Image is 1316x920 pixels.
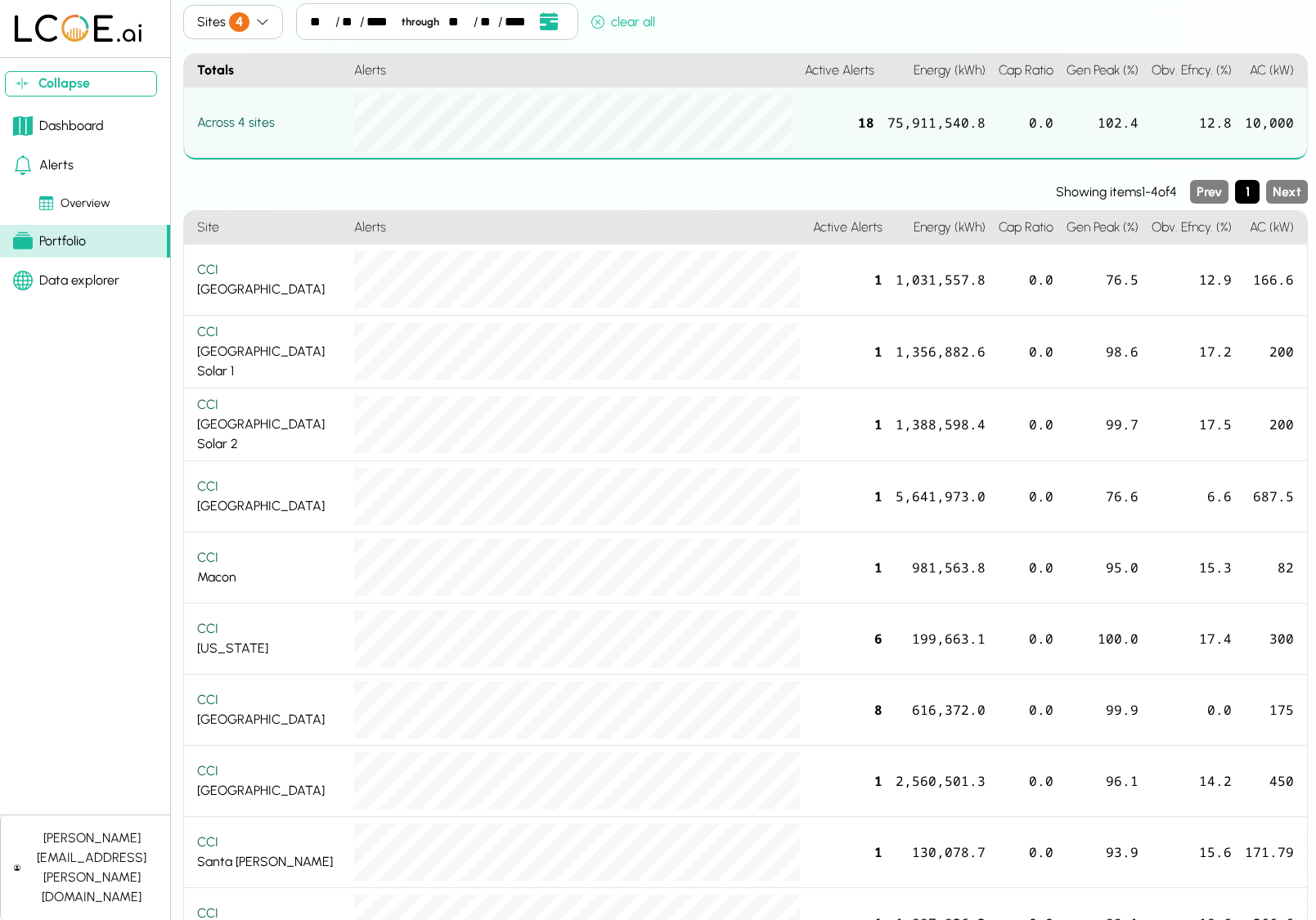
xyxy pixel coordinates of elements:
div: 14.2 [1145,746,1238,817]
div: 17.2 [1145,316,1238,388]
div: 75,911,540.8 [881,88,992,159]
div: 1,388,598.4 [889,388,992,461]
div: 15.6 [1145,817,1238,888]
div: 1 [806,245,889,316]
div: CCI [197,548,341,568]
div: CCI [197,322,341,342]
div: / [360,12,365,32]
div: 98.6 [1060,316,1145,388]
div: 0.0 [992,532,1060,604]
div: 6.6 [1145,461,1238,532]
h4: Cap Ratio [992,211,1060,245]
div: Macon [197,548,341,587]
div: 12.9 [1145,245,1238,316]
div: 616,372.0 [889,675,992,746]
h4: Gen Peak (%) [1060,211,1145,245]
div: 199,663.1 [889,604,992,675]
h4: Totals [184,54,348,88]
h4: Gen Peak (%) [1060,54,1145,88]
div: 687.5 [1238,461,1307,532]
h4: Energy (kWh) [889,211,992,245]
div: Alerts [13,155,74,175]
div: CCI [197,761,341,781]
div: / [335,12,340,32]
div: Data explorer [13,271,119,290]
div: month, [310,12,333,32]
div: [GEOGRAPHIC_DATA] [197,690,341,729]
div: CCI [197,395,341,415]
div: 1,031,557.8 [889,245,992,316]
div: CCI [197,260,341,280]
button: Open date picker [533,11,564,33]
div: year, [505,12,532,32]
div: 0.0 [1145,675,1238,746]
div: 166.6 [1238,245,1307,316]
div: [US_STATE] [197,619,341,658]
span: 4 [229,12,249,32]
div: 0.0 [992,604,1060,675]
div: CCI [197,477,341,496]
h4: Alerts [348,54,798,88]
div: 175 [1238,675,1307,746]
div: Sites [197,12,249,32]
div: 100.0 [1060,604,1145,675]
div: 171.79 [1238,817,1307,888]
div: 17.5 [1145,388,1238,461]
div: day, [480,12,496,32]
div: CCI [197,690,341,710]
div: year, [366,12,393,32]
div: Showing items 1 - 4 of 4 [183,182,1177,202]
div: 200 [1238,316,1307,388]
div: 981,563.8 [889,532,992,604]
div: 1 [806,388,889,461]
h4: AC (kW) [1238,211,1307,245]
div: 18 [798,88,881,159]
div: 1 [806,461,889,532]
div: 10,000 [1238,88,1307,159]
div: Across 4 sites [197,113,341,132]
div: month, [448,12,471,32]
h4: Site [184,211,348,245]
div: 82 [1238,532,1307,604]
div: 2,560,501.3 [889,746,992,817]
button: Collapse [5,71,157,96]
div: 1 [806,316,889,388]
div: Santa [PERSON_NAME] [197,832,341,872]
h4: Cap Ratio [992,54,1060,88]
button: Previous [1190,180,1228,204]
div: Dashboard [13,116,104,136]
div: 1 [806,532,889,604]
div: 5,641,973.0 [889,461,992,532]
div: 93.9 [1060,817,1145,888]
div: 200 [1238,388,1307,461]
h4: AC (kW) [1238,54,1307,88]
div: 0.0 [992,88,1060,159]
div: 15.3 [1145,532,1238,604]
div: Portfolio [13,231,86,251]
div: 0.0 [992,817,1060,888]
div: 6 [806,604,889,675]
h4: Obv. Efncy. (%) [1145,211,1238,245]
div: / [474,12,478,32]
div: [GEOGRAPHIC_DATA] Solar 2 [197,395,341,454]
button: Next [1266,180,1308,204]
div: day, [342,12,357,32]
h4: Obv. Efncy. (%) [1145,54,1238,88]
div: clear all [591,12,655,32]
h4: Active Alerts [806,211,889,245]
button: Page 1 [1235,180,1260,204]
div: 1 [806,817,889,888]
div: CCI [197,619,341,639]
div: 0.0 [992,461,1060,532]
div: Overview [39,195,110,213]
div: 95.0 [1060,532,1145,604]
div: 130,078.7 [889,817,992,888]
div: 12.8 [1145,88,1238,159]
div: 1 [806,746,889,817]
div: 0.0 [992,316,1060,388]
button: clear all [585,10,662,40]
div: 0.0 [992,746,1060,817]
div: / [498,12,503,32]
div: 76.5 [1060,245,1145,316]
div: 17.4 [1145,604,1238,675]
